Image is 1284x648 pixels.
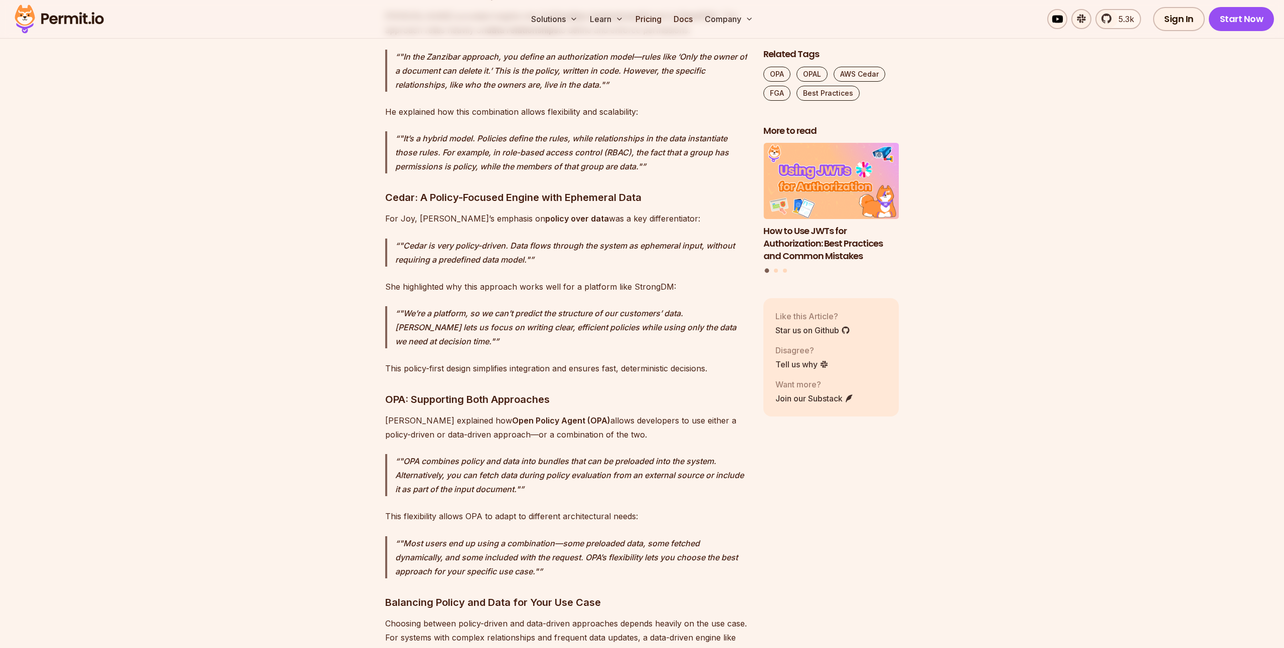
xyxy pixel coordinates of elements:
[670,9,697,29] a: Docs
[775,344,829,356] p: Disagree?
[701,9,757,29] button: Company
[1209,7,1274,31] a: Start Now
[775,324,850,336] a: Star us on Github
[10,2,108,36] img: Permit logo
[775,310,850,322] p: Like this Article?
[783,269,787,273] button: Go to slide 3
[586,9,627,29] button: Learn
[527,9,582,29] button: Solutions
[395,306,747,348] p: "We’re a platform, so we can’t predict the structure of our customers’ data. [PERSON_NAME] lets u...
[395,239,747,267] p: "Cedar is very policy-driven. Data flows through the system as ephemeral input, without requiring...
[763,67,790,82] a: OPA
[796,67,828,82] a: OPAL
[763,143,899,263] a: How to Use JWTs for Authorization: Best Practices and Common MistakesHow to Use JWTs for Authoriz...
[775,358,829,370] a: Tell us why
[385,280,747,294] p: She highlighted why this approach works well for a platform like StrongDM:
[763,143,899,220] img: How to Use JWTs for Authorization: Best Practices and Common Mistakes
[385,361,747,375] p: This policy-first design simplifies integration and ensures fast, deterministic decisions.
[385,391,747,407] h3: OPA: Supporting Both Approaches
[763,48,899,61] h2: Related Tags
[545,213,609,224] strong: policy over data
[395,131,747,173] p: "It’s a hybrid model. Policies define the rules, while relationships in the data instantiate thos...
[763,143,899,263] li: 1 of 3
[763,143,899,275] div: Posts
[775,392,854,404] a: Join our Substack
[796,86,860,101] a: Best Practices
[763,125,899,137] h2: More to read
[631,9,666,29] a: Pricing
[385,413,747,442] p: [PERSON_NAME] explained how allows developers to use either a policy-driven or data-driven approa...
[385,189,747,205] h3: Cedar: A Policy-Focused Engine with Ephemeral Data
[395,454,747,496] p: "OPA combines policy and data into bundles that can be preloaded into the system. Alternatively, ...
[763,86,790,101] a: FGA
[774,269,778,273] button: Go to slide 2
[763,225,899,262] h3: How to Use JWTs for Authorization: Best Practices and Common Mistakes
[765,269,769,273] button: Go to slide 1
[385,509,747,523] p: This flexibility allows OPA to adapt to different architectural needs:
[385,594,747,610] h3: Balancing Policy and Data for Your Use Case
[395,536,747,578] p: "Most users end up using a combination—some preloaded data, some fetched dynamically, and some in...
[385,105,747,119] p: He explained how this combination allows flexibility and scalability:
[834,67,885,82] a: AWS Cedar
[385,211,747,226] p: For Joy, [PERSON_NAME]’s emphasis on was a key differentiator:
[1095,9,1141,29] a: 5.3k
[1112,13,1134,25] span: 5.3k
[1153,7,1205,31] a: Sign In
[775,378,854,390] p: Want more?
[512,415,610,425] strong: Open Policy Agent (OPA)
[395,50,747,92] p: "In the Zanzibar approach, you define an authorization model—rules like ‘Only the owner of a docu...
